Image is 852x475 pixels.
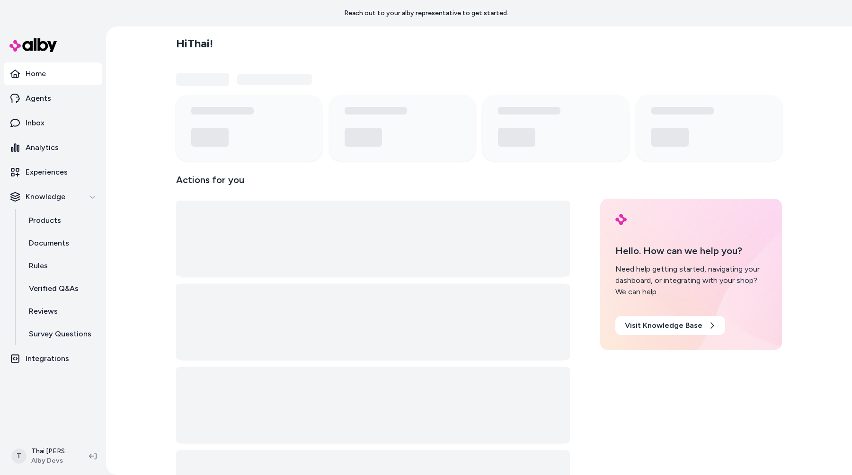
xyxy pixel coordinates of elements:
[26,68,46,79] p: Home
[4,112,102,134] a: Inbox
[26,167,68,178] p: Experiences
[31,447,74,456] p: Thai [PERSON_NAME]
[29,237,69,249] p: Documents
[29,306,58,317] p: Reviews
[4,161,102,184] a: Experiences
[615,316,725,335] a: Visit Knowledge Base
[344,9,508,18] p: Reach out to your alby representative to get started.
[19,255,102,277] a: Rules
[26,117,44,129] p: Inbox
[4,87,102,110] a: Agents
[19,323,102,345] a: Survey Questions
[19,209,102,232] a: Products
[19,300,102,323] a: Reviews
[615,244,767,258] p: Hello. How can we help you?
[26,353,69,364] p: Integrations
[26,142,59,153] p: Analytics
[4,185,102,208] button: Knowledge
[6,441,81,471] button: TThai [PERSON_NAME]Alby Devs
[29,328,91,340] p: Survey Questions
[176,36,213,51] h2: Hi Thai !
[615,264,767,298] div: Need help getting started, navigating your dashboard, or integrating with your shop? We can help.
[31,456,74,466] span: Alby Devs
[4,62,102,85] a: Home
[26,191,65,202] p: Knowledge
[9,38,57,52] img: alby Logo
[19,277,102,300] a: Verified Q&As
[29,215,61,226] p: Products
[4,136,102,159] a: Analytics
[11,449,27,464] span: T
[26,93,51,104] p: Agents
[4,347,102,370] a: Integrations
[176,172,570,195] p: Actions for you
[19,232,102,255] a: Documents
[29,283,79,294] p: Verified Q&As
[29,260,48,272] p: Rules
[615,214,627,225] img: alby Logo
